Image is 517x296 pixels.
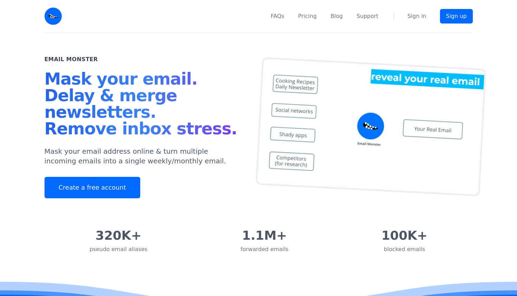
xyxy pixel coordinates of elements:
div: 1.1M+ [240,229,288,242]
div: 100K+ [382,229,428,242]
div: forwarded emails [240,245,288,254]
a: FAQs [271,12,284,20]
a: Sign in [408,12,427,20]
div: 320K+ [89,229,147,242]
a: Pricing [298,12,317,20]
div: blocked emails [382,245,428,254]
a: Create a free account [45,177,140,198]
p: Mask your email address online & turn multiple incoming emails into a single weekly/monthly email. [45,146,242,166]
img: Email Monster [45,8,62,25]
img: temp mail, free temporary mail, Temporary Email [255,57,486,197]
div: pseudo email aliases [89,245,147,254]
a: Blog [331,12,343,20]
h2: Email Monster [45,55,98,64]
h1: Mask your email. Delay & merge newsletters. Remove inbox stress. [45,70,242,140]
a: Support [356,12,378,20]
a: Sign up [440,9,472,23]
